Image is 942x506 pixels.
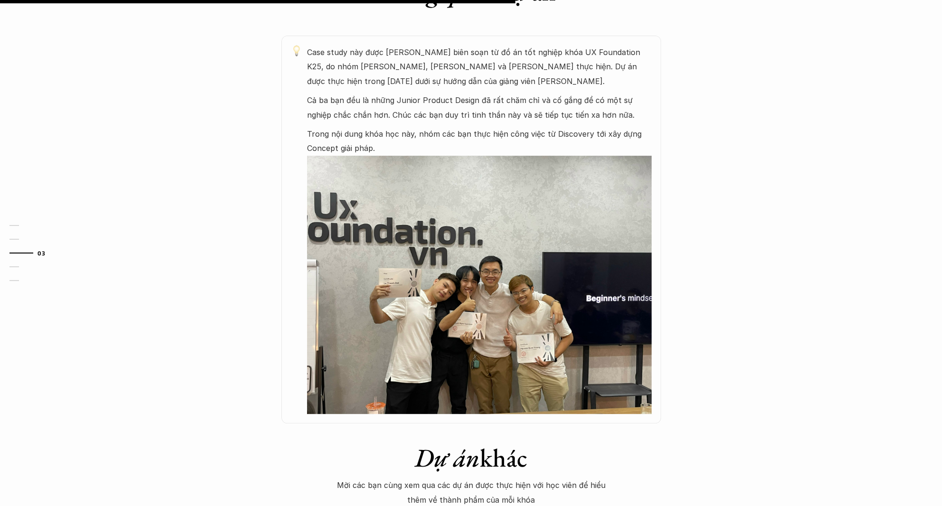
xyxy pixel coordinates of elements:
a: 03 [9,247,55,259]
p: Trong nội dung khóa học này, nhóm các bạn thực hiện công việc từ Discovery tới xây dựng Concept g... [307,127,652,156]
em: Dự án [415,441,480,474]
h1: khác [305,442,637,473]
p: Cả ba bạn đều là những Junior Product Design đã rất chăm chỉ và cố gắng để có một sự nghiệp chắc ... [307,93,652,122]
p: Case study này được [PERSON_NAME] biên soạn từ đồ án tốt nghiệp khóa UX Foundation K25, do nhóm [... [307,45,652,88]
strong: 03 [37,250,45,256]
